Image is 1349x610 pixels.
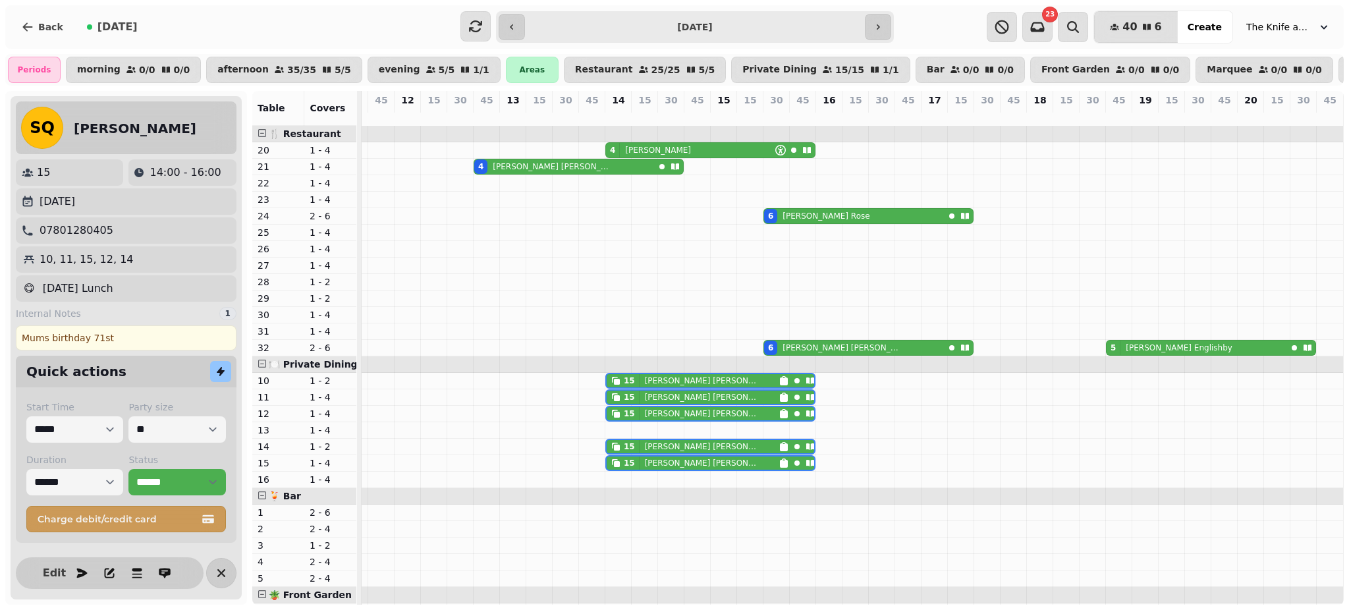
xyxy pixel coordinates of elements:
p: 23 [258,193,299,206]
p: 25 [258,226,299,239]
div: 15 [624,392,635,402]
button: morning0/00/0 [66,57,201,83]
p: 35 / 35 [287,65,316,74]
span: Table [258,103,285,113]
p: 1 - 4 [310,177,351,190]
p: 2 - 6 [310,341,351,354]
p: [PERSON_NAME] Englishby [1126,343,1232,353]
button: Front Garden0/00/0 [1030,57,1190,83]
button: The Knife and [PERSON_NAME] [1238,15,1338,39]
p: [PERSON_NAME] [PERSON_NAME] [493,161,613,172]
button: 406 [1094,11,1177,43]
span: 🍹 Bar [269,491,301,501]
p: 0 [1219,109,1230,123]
p: 5 / 5 [439,65,455,74]
p: 0 [929,109,940,123]
p: 2 [258,522,299,536]
p: 0 / 0 [1271,65,1288,74]
p: 45 [375,94,387,107]
p: 45 [1007,94,1020,107]
p: [PERSON_NAME] Rose [783,211,869,221]
div: Periods [8,57,61,83]
span: Covers [310,103,345,113]
p: 30 [875,94,888,107]
p: 1 - 4 [310,160,351,173]
div: 15 [624,458,635,468]
p: 45 [586,94,598,107]
p: 1 - 2 [310,374,351,387]
p: afternoon [217,65,269,75]
h2: [PERSON_NAME] [74,119,196,138]
p: 5 / 5 [699,65,715,74]
button: Back [11,11,74,43]
div: 5 [1111,343,1116,353]
label: Party size [128,401,225,414]
button: Restaurant25/255/5 [564,57,726,83]
p: 11 [258,391,299,404]
p: [PERSON_NAME] [PERSON_NAME] [645,392,760,402]
span: 40 [1122,22,1137,32]
div: 15 [624,441,635,452]
p: 0 [666,109,676,123]
p: 2 - 4 [310,522,351,536]
p: 0 / 0 [997,65,1014,74]
p: 1 - 2 [310,539,351,552]
p: 45 [1218,94,1230,107]
p: 12 [771,109,782,123]
p: 16 [258,473,299,486]
p: 1 - 4 [310,308,351,321]
p: morning [77,65,121,75]
p: 1 - 4 [310,325,351,338]
p: 20 [1244,94,1257,107]
p: 13 [507,94,519,107]
p: 3 [258,539,299,552]
p: 0 [402,109,413,123]
p: 0 [1035,109,1045,123]
p: 30 [1192,94,1204,107]
button: Marquee0/00/0 [1196,57,1333,83]
p: 0 [455,109,466,123]
p: 30 [559,94,572,107]
div: 1 [219,307,236,320]
button: Edit [41,560,67,586]
p: 0 / 0 [1163,65,1180,74]
p: 1 - 4 [310,226,351,239]
p: 45 [691,94,703,107]
div: 6 [768,211,773,221]
p: 15 [849,94,862,107]
p: 31 [258,325,299,338]
p: 12 [258,407,299,420]
p: 0 [1325,109,1335,123]
button: [DATE] [76,11,148,43]
p: 45 [480,94,493,107]
div: 15 [624,408,635,419]
p: 2 - 6 [310,209,351,223]
p: 5 [258,572,299,585]
p: 15 [37,165,50,180]
label: Status [128,453,225,466]
div: Areas [506,57,559,83]
p: 21 [258,160,299,173]
p: 0 [824,109,835,123]
p: 07801280405 [40,223,113,238]
p: 25 / 25 [651,65,680,74]
p: 0 / 0 [139,65,155,74]
span: Charge debit/credit card [38,514,199,524]
p: Restaurant [575,65,633,75]
div: 6 [768,343,773,353]
span: SQ [30,120,55,136]
p: Marquee [1207,65,1252,75]
p: [PERSON_NAME] [625,145,691,155]
p: 29 [258,292,299,305]
p: 22 [258,177,299,190]
div: Mums birthday 71st [16,325,236,350]
p: 17 [928,94,941,107]
p: 30 [770,94,783,107]
p: 45 [1113,94,1125,107]
p: 15 [1060,94,1072,107]
p: 27 [258,259,299,272]
p: 0 [1061,109,1072,123]
p: [DATE] [40,194,75,209]
p: 0 [1272,109,1282,123]
p: 1 / 1 [473,65,489,74]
